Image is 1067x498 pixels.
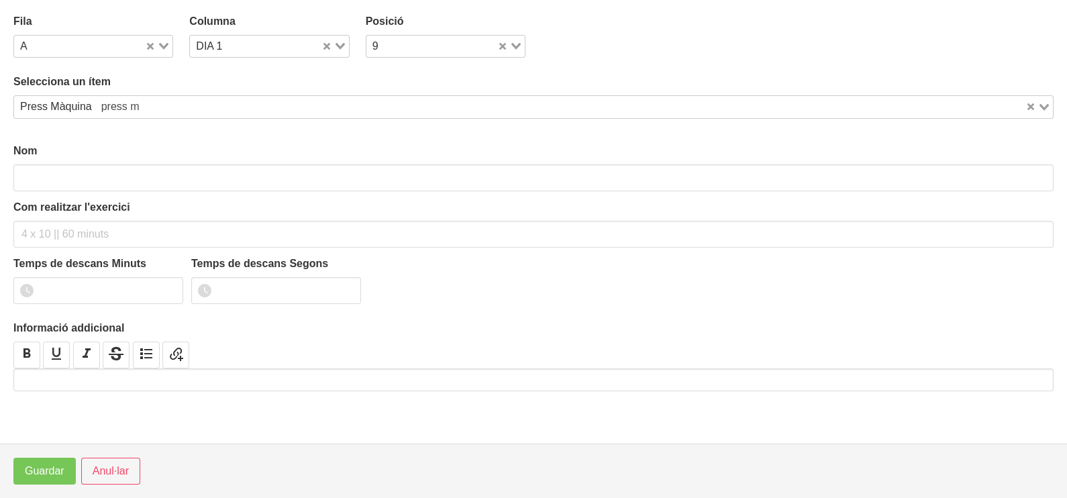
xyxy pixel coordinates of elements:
[191,256,361,272] label: Temps de descans Segons
[93,463,129,479] span: Anul·lar
[25,463,64,479] span: Guardar
[13,256,183,272] label: Temps de descans Minuts
[20,39,28,54] span: A
[13,458,76,485] button: Guardar
[13,320,1054,336] label: Informació addicional
[196,39,222,54] span: DIA 1
[13,221,1054,248] input: 4 x 10 || 60 minuts
[189,35,349,58] div: Search for option
[13,35,173,58] div: Search for option
[13,143,1054,159] label: Nom
[13,74,1054,90] label: Selecciona un ítem
[227,38,319,54] input: Search for option
[1027,102,1034,112] button: Clear Selected
[366,13,525,30] label: Posició
[13,95,1054,118] div: Search for option
[147,42,154,52] button: Clear Selected
[17,99,95,115] span: Press Màquina
[13,13,173,30] label: Fila
[366,35,525,58] div: Search for option
[97,99,1024,115] input: Search for option
[81,458,140,485] button: Anul·lar
[383,38,496,54] input: Search for option
[323,42,330,52] button: Clear Selected
[32,38,144,54] input: Search for option
[13,199,1054,215] label: Com realitzar l'exercici
[372,39,378,54] span: 9
[189,13,349,30] label: Columna
[499,42,506,52] button: Clear Selected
